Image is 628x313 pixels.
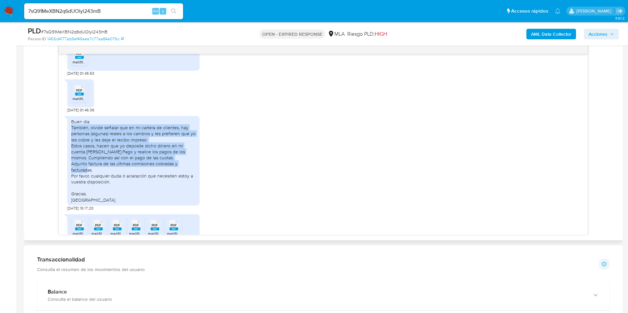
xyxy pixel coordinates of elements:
[91,231,152,236] span: melifile7667398582715137522.pdf
[584,29,619,39] button: Acciones
[260,29,325,39] p: OPEN - EXPIRED RESPONSE
[28,25,41,36] b: PLD
[28,36,46,42] b: Person ID
[616,8,623,15] a: Salir
[167,7,180,16] button: search-icon
[76,52,82,56] span: PDF
[72,59,135,65] span: melifile3038888573260475870.pdf
[129,231,189,236] span: melifile5753264304631198137.pdf
[72,231,133,236] span: melifile8976501300796318365.pdf
[110,231,171,236] span: melifile6963201338856957615.pdf
[153,8,158,14] span: Alt
[76,223,82,227] span: PDF
[67,107,94,113] span: [DATE] 01:46:36
[41,28,108,35] span: # 7sQ91MeXBN2q6dUOlyl243mB
[375,30,387,38] span: HIGH
[347,30,387,38] span: Riesgo PLD:
[148,231,207,236] span: melifile6866721219158321324.pdf
[328,30,345,38] div: MLA
[67,206,93,211] span: [DATE] 15:17:20
[24,7,183,16] input: Buscar usuario o caso...
[95,223,101,227] span: PDF
[526,29,576,39] button: AML Data Collector
[67,71,94,76] span: [DATE] 01:45:53
[531,29,571,39] b: AML Data Collector
[72,96,133,101] span: melifile7078576493741698551.pdf
[167,231,228,236] span: melifile1628981402334626540.pdf
[114,223,120,227] span: PDF
[615,16,625,21] span: 3.161.2
[589,29,607,39] span: Acciones
[576,8,614,14] p: nicolas.duclosson@mercadolibre.com
[76,88,82,93] span: PDF
[47,36,124,42] a: 1456d4177ab9ef49aea7c77aa84e076c
[152,223,158,227] span: PDF
[162,8,164,14] span: s
[511,8,548,15] span: Accesos rápidos
[133,223,139,227] span: PDF
[555,8,560,14] a: Notificaciones
[170,223,177,227] span: PDF
[71,119,196,203] div: Buen día. También, olvide señalar que en mi cartera de clientes, hay personas (algunas) reales a ...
